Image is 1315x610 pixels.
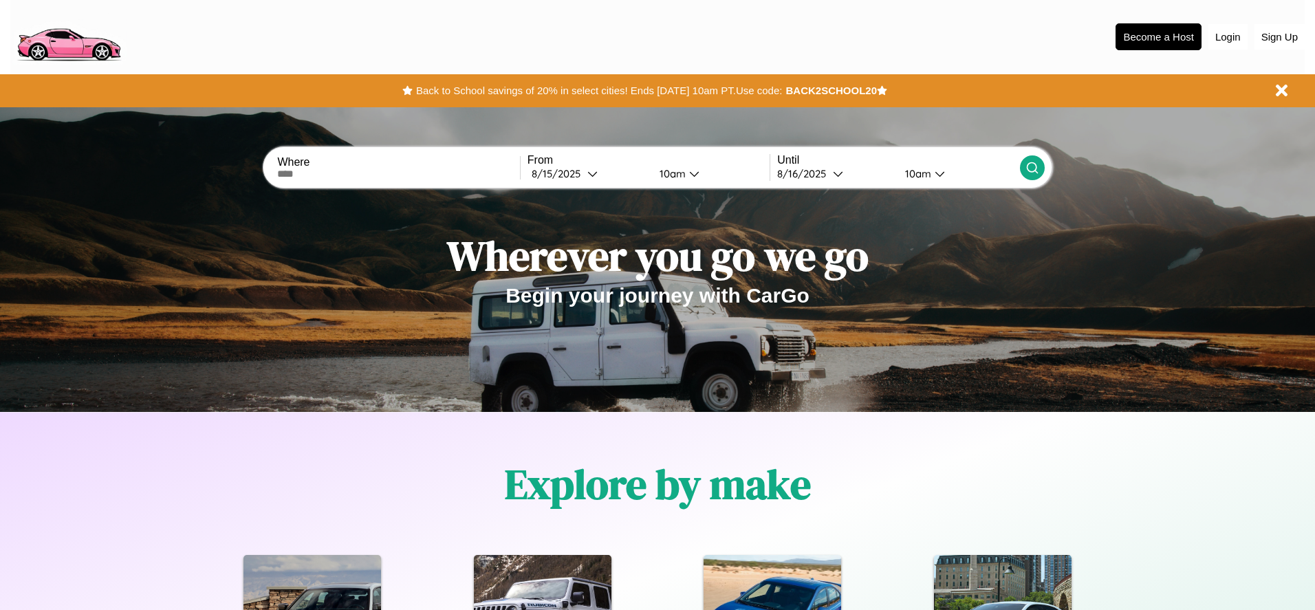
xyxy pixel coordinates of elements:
div: 8 / 15 / 2025 [532,167,587,180]
label: Where [277,156,519,168]
div: 10am [653,167,689,180]
img: logo [10,7,127,65]
label: Until [777,154,1019,166]
button: 8/15/2025 [528,166,649,181]
button: Back to School savings of 20% in select cities! Ends [DATE] 10am PT.Use code: [413,81,785,100]
button: Login [1208,24,1248,50]
button: 10am [894,166,1019,181]
button: Sign Up [1254,24,1305,50]
button: Become a Host [1116,23,1202,50]
div: 10am [898,167,935,180]
div: 8 / 16 / 2025 [777,167,833,180]
label: From [528,154,770,166]
button: 10am [649,166,770,181]
h1: Explore by make [505,456,811,512]
b: BACK2SCHOOL20 [785,85,877,96]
